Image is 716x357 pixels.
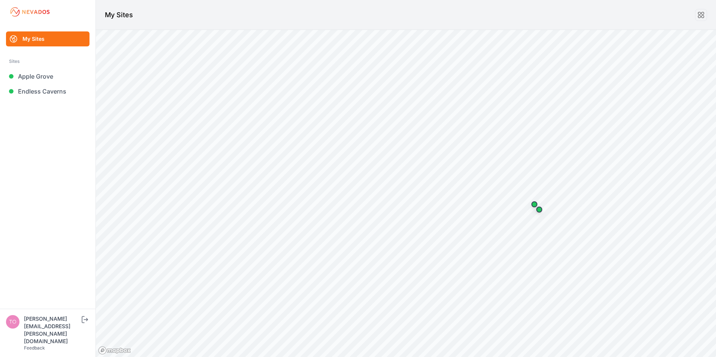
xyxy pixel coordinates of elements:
[6,31,89,46] a: My Sites
[6,69,89,84] a: Apple Grove
[527,197,542,212] div: Map marker
[98,346,131,355] a: Mapbox logo
[6,315,19,329] img: tomasz.barcz@energix-group.com
[24,345,45,351] a: Feedback
[9,6,51,18] img: Nevados
[24,315,80,345] div: [PERSON_NAME][EMAIL_ADDRESS][PERSON_NAME][DOMAIN_NAME]
[6,84,89,99] a: Endless Caverns
[9,57,87,66] div: Sites
[105,10,133,20] h1: My Sites
[96,30,716,357] canvas: Map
